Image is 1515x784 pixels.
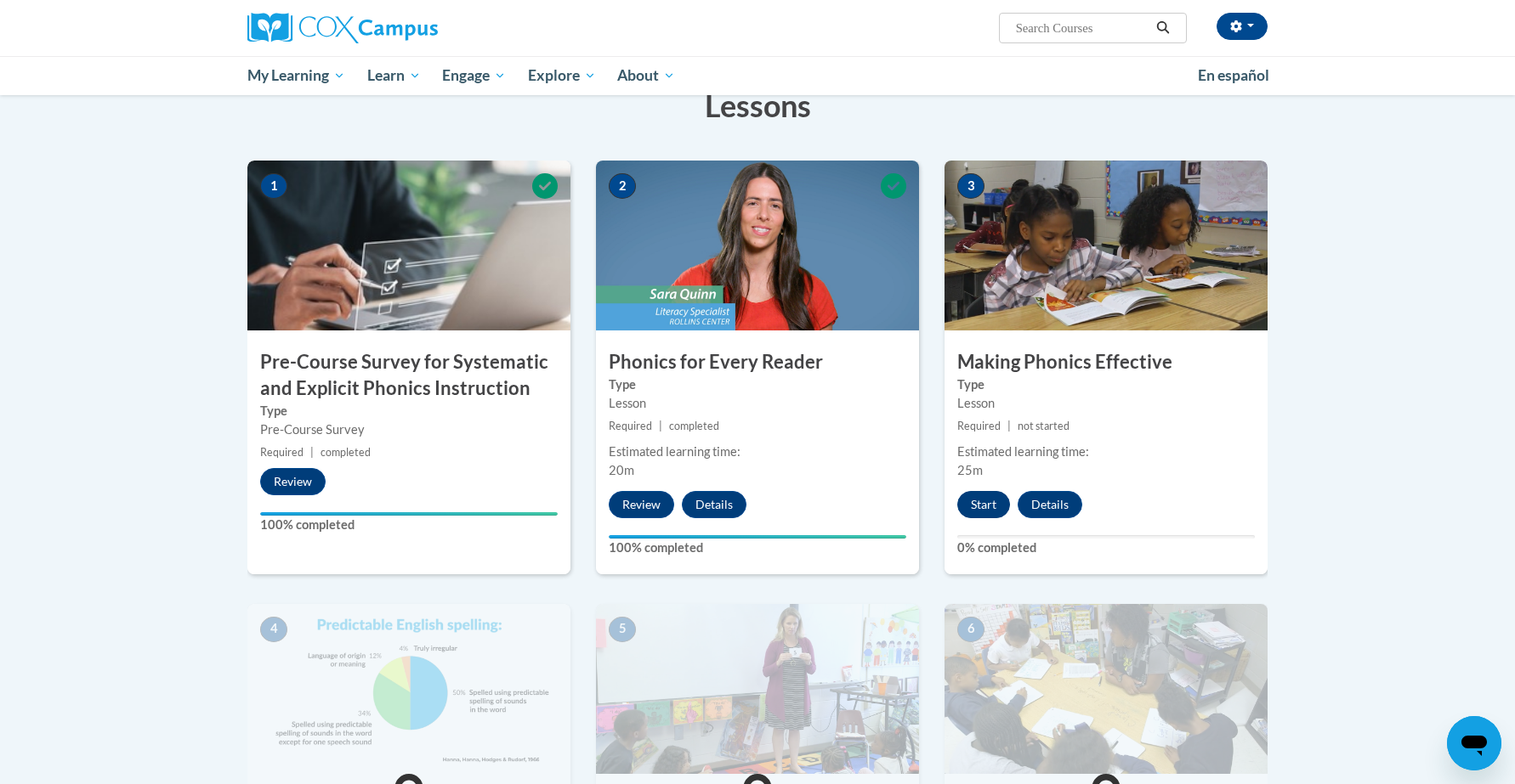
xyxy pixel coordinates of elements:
[247,349,570,402] h3: Pre-Course Survey for Systematic and Explicit Phonics Instruction
[367,65,421,86] span: Learn
[957,443,1255,461] div: Estimated learning time:
[609,463,634,477] span: 20m
[609,617,636,642] span: 5
[236,56,356,95] a: My Learning
[945,349,1268,375] h3: Making Phonics Effective
[442,65,506,86] span: Engage
[247,65,345,86] span: My Learning
[609,420,652,432] span: Required
[1007,420,1011,432] span: |
[431,56,517,95] a: Engage
[260,512,558,516] div: Your progress
[596,161,919,330] img: Course Image
[957,463,983,477] span: 25m
[356,56,432,95] a: Learn
[607,56,687,95] a: About
[957,394,1255,413] div: Lesson
[682,491,746,518] button: Details
[1217,13,1268,40] button: Account Settings
[260,173,287,199] span: 1
[609,535,906,539] div: Your progress
[957,491,1010,518] button: Start
[659,420,662,432] span: |
[609,173,636,199] span: 2
[1018,420,1070,432] span: not started
[247,13,570,43] a: Cox Campus
[260,516,558,534] label: 100% completed
[1198,66,1269,84] span: En español
[609,375,906,394] label: Type
[260,420,558,439] div: Pre-Course Survey
[247,13,438,43] img: Cox Campus
[247,604,570,774] img: Course Image
[260,617,287,642] span: 4
[609,443,906,461] div: Estimated learning time:
[945,161,1268,330] img: Course Image
[517,56,607,95] a: Explore
[247,161,570,330] img: Course Image
[617,65,675,86] span: About
[321,446,371,459] span: completed
[609,539,906,557] label: 100% completed
[260,468,326,495] button: Review
[1018,491,1082,518] button: Details
[310,446,314,459] span: |
[1447,716,1501,770] iframe: Button to launch messaging window
[945,604,1268,774] img: Course Image
[596,349,919,375] h3: Phonics for Every Reader
[1187,58,1280,93] a: En español
[528,65,596,86] span: Explore
[1014,18,1150,38] input: Search Courses
[260,402,558,420] label: Type
[596,604,919,774] img: Course Image
[669,420,719,432] span: completed
[957,617,984,642] span: 6
[222,56,1293,95] div: Main menu
[957,539,1255,557] label: 0% completed
[957,375,1255,394] label: Type
[957,173,984,199] span: 3
[1150,18,1176,38] button: Search
[609,394,906,413] div: Lesson
[609,491,674,518] button: Review
[957,420,1001,432] span: Required
[247,84,1268,127] h3: Lessons
[260,446,304,459] span: Required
